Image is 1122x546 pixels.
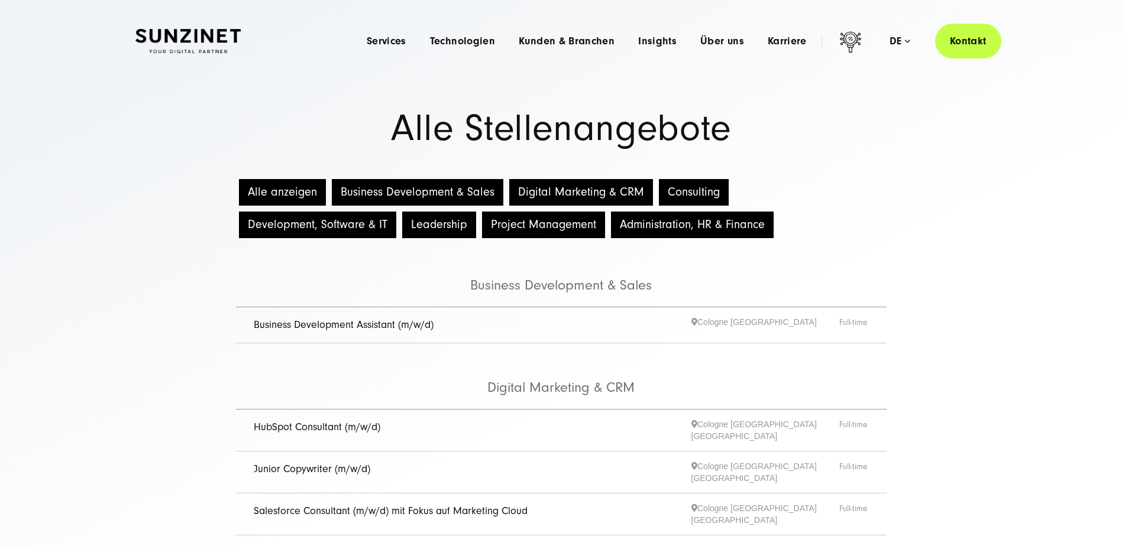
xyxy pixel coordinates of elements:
a: Insights [638,35,677,47]
a: Junior Copywriter (m/w/d) [254,463,370,475]
span: Full-time [839,418,869,442]
span: Full-time [839,460,869,484]
a: Technologien [430,35,495,47]
button: Leadership [402,212,476,238]
span: Cologne [GEOGRAPHIC_DATA] [691,316,839,334]
button: Consulting [659,179,729,206]
span: Full-time [839,502,869,526]
span: Cologne [GEOGRAPHIC_DATA] [GEOGRAPHIC_DATA] [691,460,839,484]
a: Salesforce Consultant (m/w/d) mit Fokus auf Marketing Cloud [254,505,528,517]
button: Development, Software & IT [239,212,396,238]
span: Cologne [GEOGRAPHIC_DATA] [GEOGRAPHIC_DATA] [691,502,839,526]
a: Services [367,35,406,47]
li: Business Development & Sales [236,241,887,307]
li: Digital Marketing & CRM [236,343,887,409]
div: de [890,35,910,47]
button: Administration, HR & Finance [611,212,774,238]
a: Business Development Assistant (m/w/d) [254,318,434,331]
span: Full-time [839,316,869,334]
a: Karriere [768,35,807,47]
a: HubSpot Consultant (m/w/d) [254,421,380,433]
img: SUNZINET Full Service Digital Agentur [135,29,241,54]
h1: Alle Stellenangebote [135,110,987,147]
a: Kontakt [935,24,1001,58]
button: Alle anzeigen [239,179,326,206]
button: Project Management [482,212,605,238]
button: Business Development & Sales [332,179,503,206]
button: Digital Marketing & CRM [509,179,653,206]
span: Cologne [GEOGRAPHIC_DATA] [GEOGRAPHIC_DATA] [691,418,839,442]
a: Kunden & Branchen [519,35,615,47]
a: Über uns [700,35,744,47]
